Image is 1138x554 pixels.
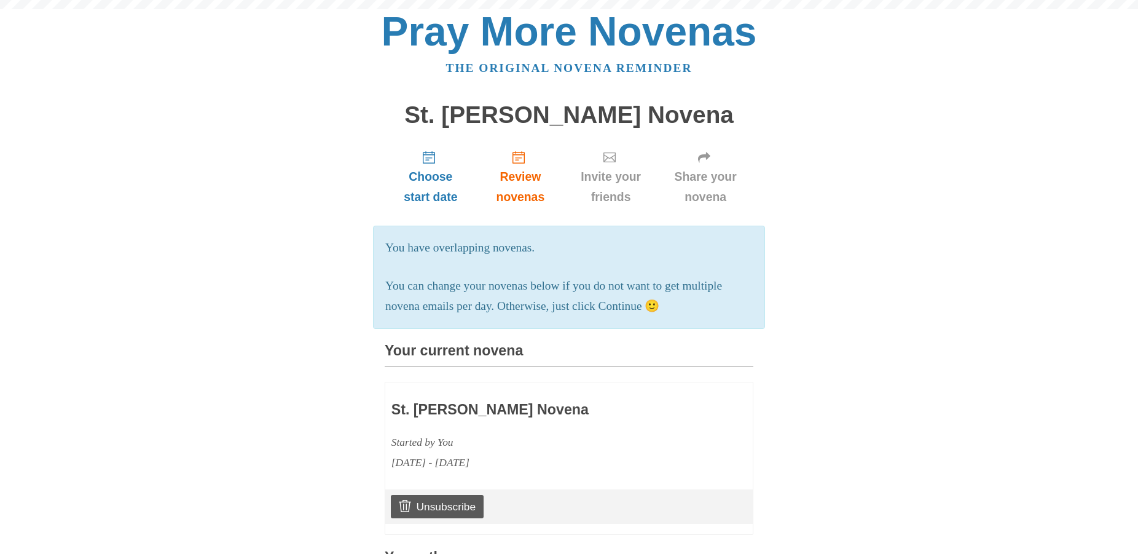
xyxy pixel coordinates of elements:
h1: St. [PERSON_NAME] Novena [385,102,753,129]
span: Invite your friends [576,167,645,207]
h3: St. [PERSON_NAME] Novena [391,402,675,418]
p: You can change your novenas below if you do not want to get multiple novena emails per day. Other... [385,276,753,317]
span: Choose start date [397,167,465,207]
a: Review novenas [477,140,564,213]
a: Share your novena [657,140,753,213]
a: Pray More Novenas [382,9,757,54]
p: You have overlapping novenas. [385,238,753,258]
span: Review novenas [489,167,552,207]
span: Share your novena [670,167,741,207]
a: Unsubscribe [391,495,484,518]
div: Started by You [391,432,675,453]
div: [DATE] - [DATE] [391,453,675,473]
a: Invite your friends [564,140,657,213]
h3: Your current novena [385,343,753,367]
a: The original novena reminder [446,61,693,74]
a: Choose start date [385,140,477,213]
